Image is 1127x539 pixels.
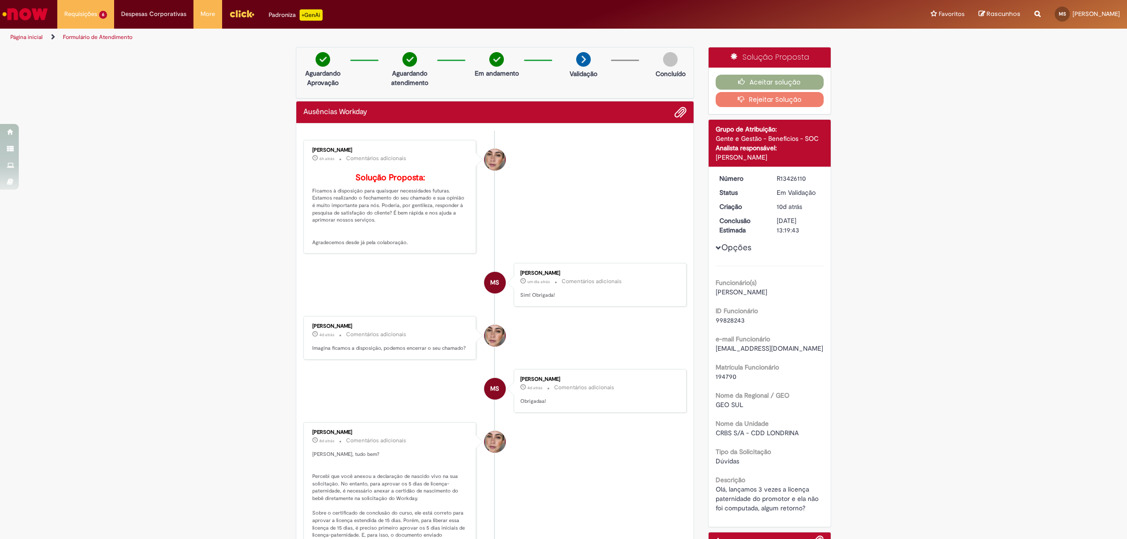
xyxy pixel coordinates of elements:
[312,430,469,435] div: [PERSON_NAME]
[312,345,469,352] p: Imagina ficamos a disposição, podemos encerrar o seu chamado?
[484,431,506,453] div: Ariane Ruiz Amorim
[99,11,107,19] span: 6
[7,29,744,46] ul: Trilhas de página
[319,332,334,338] time: 25/08/2025 10:33:22
[490,271,499,294] span: MS
[387,69,432,87] p: Aguardando atendimento
[712,174,770,183] dt: Número
[716,143,824,153] div: Analista responsável:
[489,52,504,67] img: check-circle-green.png
[663,52,678,67] img: img-circle-grey.png
[716,75,824,90] button: Aceitar solução
[355,172,425,183] b: Solução Proposta:
[777,202,802,211] time: 18/08/2025 17:20:59
[319,332,334,338] span: 4d atrás
[121,9,186,19] span: Despesas Corporativas
[716,134,824,143] div: Gente e Gestão - Benefícios - SOC
[269,9,323,21] div: Padroniza
[716,476,745,484] b: Descrição
[10,33,43,41] a: Página inicial
[300,69,346,87] p: Aguardando Aprovação
[484,325,506,346] div: Ariane Ruiz Amorim
[527,385,542,391] span: 4d atrás
[777,216,820,235] div: [DATE] 13:19:43
[716,335,770,343] b: e-mail Funcionário
[475,69,519,78] p: Em andamento
[716,153,824,162] div: [PERSON_NAME]
[554,384,614,392] small: Comentários adicionais
[484,378,506,400] div: Mariana Stephany Zani Da Silva
[303,108,367,116] h2: Ausências Workday Histórico de tíquete
[716,92,824,107] button: Rejeitar Solução
[300,9,323,21] p: +GenAi
[716,278,756,287] b: Funcionário(s)
[562,277,622,285] small: Comentários adicionais
[716,344,823,353] span: [EMAIL_ADDRESS][DOMAIN_NAME]
[346,331,406,339] small: Comentários adicionais
[520,398,677,405] p: Obrigadaa!
[490,377,499,400] span: MS
[709,47,831,68] div: Solução Proposta
[716,316,745,324] span: 99828243
[777,174,820,183] div: R13426110
[987,9,1020,18] span: Rascunhos
[716,419,769,428] b: Nome da Unidade
[63,33,132,41] a: Formulário de Atendimento
[716,400,743,409] span: GEO SUL
[979,10,1020,19] a: Rascunhos
[939,9,965,19] span: Favoritos
[1073,10,1120,18] span: [PERSON_NAME]
[346,154,406,162] small: Comentários adicionais
[656,69,686,78] p: Concluído
[712,188,770,197] dt: Status
[716,363,779,371] b: Matrícula Funcionário
[716,307,758,315] b: ID Funcionário
[570,69,597,78] p: Validação
[527,385,542,391] time: 25/08/2025 10:26:25
[777,202,820,211] div: 18/08/2025 17:20:59
[716,457,739,465] span: Dúvidas
[527,279,550,285] span: um dia atrás
[319,156,334,162] span: 6h atrás
[319,438,334,444] time: 20/08/2025 17:24:37
[674,106,687,118] button: Adicionar anexos
[716,372,736,381] span: 194790
[312,323,469,329] div: [PERSON_NAME]
[1059,11,1066,17] span: MS
[520,292,677,299] p: Sim! Obrigada!
[201,9,215,19] span: More
[520,377,677,382] div: [PERSON_NAME]
[716,447,771,456] b: Tipo da Solicitação
[316,52,330,67] img: check-circle-green.png
[520,270,677,276] div: [PERSON_NAME]
[64,9,97,19] span: Requisições
[576,52,591,67] img: arrow-next.png
[712,202,770,211] dt: Criação
[319,438,334,444] span: 8d atrás
[346,437,406,445] small: Comentários adicionais
[777,202,802,211] span: 10d atrás
[484,272,506,293] div: Mariana Stephany Zani Da Silva
[777,188,820,197] div: Em Validação
[716,429,799,437] span: CRBS S/A - CDD LONDRINA
[716,124,824,134] div: Grupo de Atribuição:
[229,7,255,21] img: click_logo_yellow_360x200.png
[716,391,789,400] b: Nome da Regional / GEO
[527,279,550,285] time: 27/08/2025 09:31:26
[1,5,49,23] img: ServiceNow
[312,173,469,246] p: Ficamos à disposição para quaisquer necessidades futuras. Estamos realizando o fechamento do seu ...
[716,485,820,512] span: Olá, lançamos 3 vezes a licença paternidade do promotor e ela não foi computada, algum retorno?
[312,147,469,153] div: [PERSON_NAME]
[716,288,767,296] span: [PERSON_NAME]
[712,216,770,235] dt: Conclusão Estimada
[484,149,506,170] div: Ariane Ruiz Amorim
[402,52,417,67] img: check-circle-green.png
